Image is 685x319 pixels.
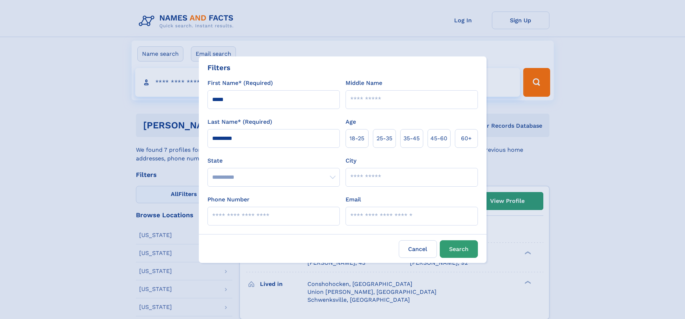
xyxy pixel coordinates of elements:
[346,118,356,126] label: Age
[207,195,250,204] label: Phone Number
[440,240,478,258] button: Search
[461,134,472,143] span: 60+
[207,62,230,73] div: Filters
[350,134,364,143] span: 18‑25
[346,156,356,165] label: City
[403,134,420,143] span: 35‑45
[376,134,392,143] span: 25‑35
[346,195,361,204] label: Email
[346,79,382,87] label: Middle Name
[399,240,437,258] label: Cancel
[430,134,447,143] span: 45‑60
[207,156,340,165] label: State
[207,79,273,87] label: First Name* (Required)
[207,118,272,126] label: Last Name* (Required)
